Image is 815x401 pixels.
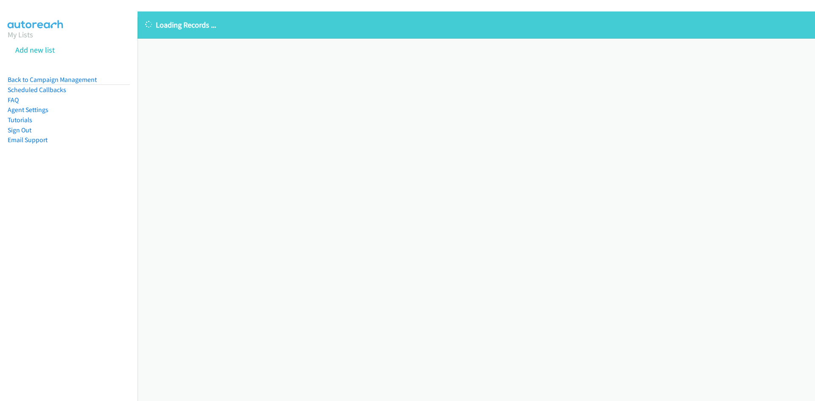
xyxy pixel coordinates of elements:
a: Sign Out [8,126,31,134]
a: Agent Settings [8,106,48,114]
a: Email Support [8,136,48,144]
a: FAQ [8,96,19,104]
a: Tutorials [8,116,32,124]
a: Scheduled Callbacks [8,86,66,94]
a: My Lists [8,30,33,39]
a: Back to Campaign Management [8,76,97,84]
p: Loading Records ... [145,19,807,31]
a: Add new list [15,45,55,55]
